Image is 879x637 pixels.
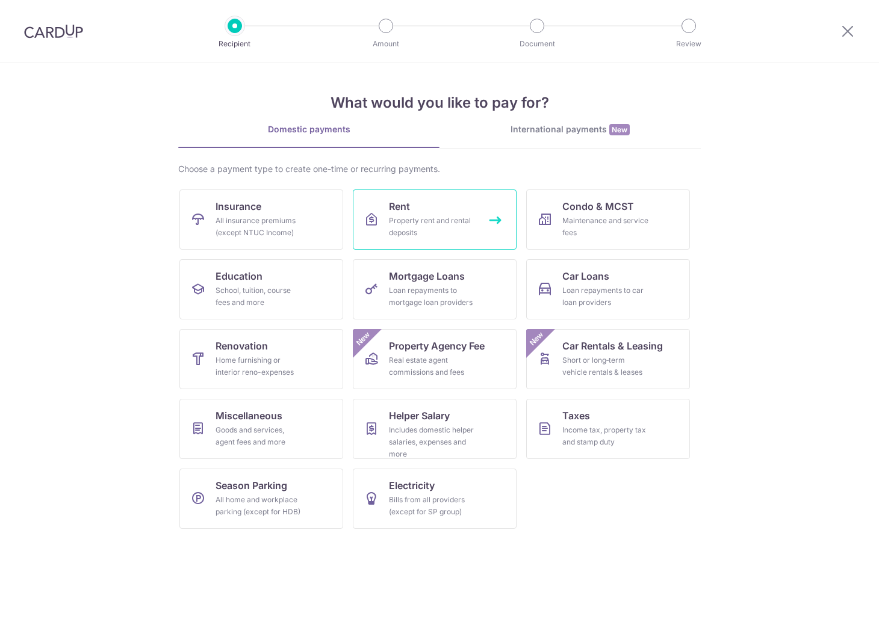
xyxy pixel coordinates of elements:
span: Miscellaneous [216,408,282,423]
div: Loan repayments to mortgage loan providers [389,285,476,309]
div: Choose a payment type to create one-time or recurring payments. [178,163,701,175]
div: Property rent and rental deposits [389,215,476,239]
span: Helper Salary [389,408,450,423]
span: Electricity [389,478,435,493]
h4: What would you like to pay for? [178,92,701,114]
a: MiscellaneousGoods and services, agent fees and more [179,399,343,459]
a: Property Agency FeeReal estate agent commissions and feesNew [353,329,517,389]
div: Includes domestic helper salaries, expenses and more [389,424,476,460]
div: Short or long‑term vehicle rentals & leases [562,354,649,378]
span: Condo & MCST [562,199,634,214]
p: Amount [341,38,430,50]
span: Car Rentals & Leasing [562,339,663,353]
p: Recipient [190,38,279,50]
p: Review [644,38,733,50]
div: Home furnishing or interior reno-expenses [216,354,302,378]
a: Helper SalaryIncludes domestic helper salaries, expenses and more [353,399,517,459]
span: New [353,329,373,349]
a: Season ParkingAll home and workplace parking (except for HDB) [179,469,343,529]
div: Maintenance and service fees [562,215,649,239]
span: Season Parking [216,478,287,493]
div: Real estate agent commissions and fees [389,354,476,378]
span: Taxes [562,408,590,423]
a: Car Rentals & LeasingShort or long‑term vehicle rentals & leasesNew [526,329,690,389]
span: New [527,329,547,349]
a: EducationSchool, tuition, course fees and more [179,259,343,319]
a: Mortgage LoansLoan repayments to mortgage loan providers [353,259,517,319]
span: Renovation [216,339,268,353]
a: InsuranceAll insurance premiums (except NTUC Income) [179,189,343,250]
span: Insurance [216,199,261,214]
a: ElectricityBills from all providers (except for SP group) [353,469,517,529]
div: International payments [440,123,701,136]
a: Condo & MCSTMaintenance and service fees [526,189,690,250]
span: Property Agency Fee [389,339,485,353]
span: Education [216,269,262,283]
span: New [609,124,630,135]
div: Bills from all providers (except for SP group) [389,494,476,518]
a: TaxesIncome tax, property tax and stamp duty [526,399,690,459]
div: Goods and services, agent fees and more [216,424,302,448]
div: School, tuition, course fees and more [216,285,302,309]
span: Mortgage Loans [389,269,465,283]
div: Domestic payments [178,123,440,135]
a: RentProperty rent and rental deposits [353,189,517,250]
span: Rent [389,199,410,214]
p: Document [492,38,582,50]
a: RenovationHome furnishing or interior reno-expenses [179,329,343,389]
div: All insurance premiums (except NTUC Income) [216,215,302,239]
span: Car Loans [562,269,609,283]
div: Income tax, property tax and stamp duty [562,424,649,448]
img: CardUp [24,24,83,38]
a: Car LoansLoan repayments to car loan providers [526,259,690,319]
div: Loan repayments to car loan providers [562,285,649,309]
div: All home and workplace parking (except for HDB) [216,494,302,518]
